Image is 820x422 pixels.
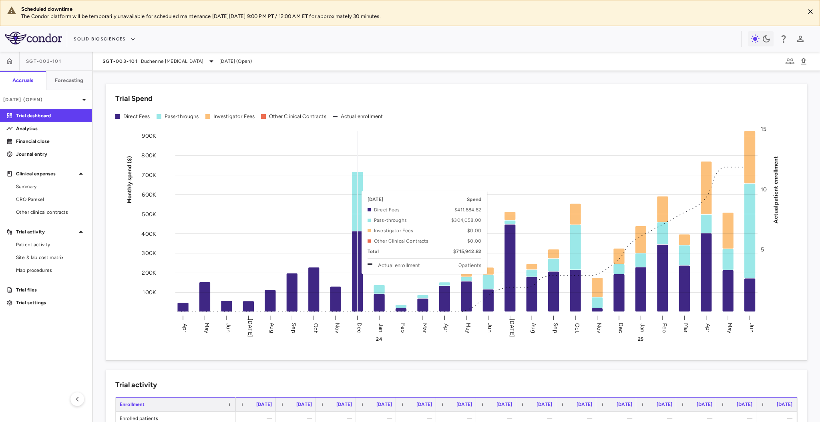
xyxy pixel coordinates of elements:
[142,211,156,217] tspan: 500K
[16,299,86,306] p: Trial settings
[16,196,86,203] span: CRO Parexel
[596,322,603,333] text: Nov
[269,323,275,333] text: Aug
[120,402,145,407] span: Enrollment
[141,58,203,65] span: Duchenne [MEDICAL_DATA]
[16,170,76,177] p: Clinical expenses
[256,402,272,407] span: [DATE]
[181,323,188,332] text: Apr
[74,33,135,46] button: Solid Biosciences
[296,402,312,407] span: [DATE]
[247,319,253,337] text: [DATE]
[16,112,86,119] p: Trial dashboard
[486,323,493,332] text: Jun
[577,402,592,407] span: [DATE]
[55,77,84,84] h6: Forecasting
[16,267,86,274] span: Map procedures
[123,113,150,120] div: Direct Fees
[496,402,512,407] span: [DATE]
[537,402,552,407] span: [DATE]
[16,254,86,261] span: Site & lab cost matrix
[748,323,755,332] text: Jun
[804,6,816,18] button: Close
[312,323,319,332] text: Oct
[3,96,79,103] p: [DATE] (Open)
[126,156,133,203] tspan: Monthly spend ($)
[225,323,232,332] text: Jun
[638,336,643,342] text: 25
[705,323,711,332] text: Apr
[16,209,86,216] span: Other clinical contracts
[761,186,767,193] tspan: 10
[508,319,515,337] text: [DATE]
[683,323,689,332] text: Mar
[552,323,559,333] text: Sep
[334,322,341,333] text: Nov
[661,323,668,332] text: Feb
[16,183,86,190] span: Summary
[16,125,86,132] p: Analytics
[341,113,383,120] div: Actual enrollment
[269,113,326,120] div: Other Clinical Contracts
[16,138,86,145] p: Financial close
[21,13,798,20] p: The Condor platform will be temporarily unavailable for scheduled maintenance [DATE][DATE] 9:00 P...
[456,402,472,407] span: [DATE]
[639,323,646,332] text: Jan
[115,93,153,104] h6: Trial Spend
[16,286,86,293] p: Trial files
[416,402,432,407] span: [DATE]
[21,6,798,13] div: Scheduled downtime
[617,402,632,407] span: [DATE]
[142,191,156,198] tspan: 600K
[142,269,156,276] tspan: 200K
[726,322,733,333] text: May
[761,246,764,253] tspan: 5
[356,322,363,333] text: Dec
[761,126,766,133] tspan: 15
[657,402,672,407] span: [DATE]
[697,402,712,407] span: [DATE]
[16,151,86,158] p: Journal entry
[203,322,210,333] text: May
[574,323,581,332] text: Oct
[219,58,252,65] span: [DATE] (Open)
[376,336,382,342] text: 24
[142,133,156,139] tspan: 900K
[142,250,156,257] tspan: 300K
[115,380,157,390] h6: Trial activity
[5,32,62,44] img: logo-full-SnFGN8VE.png
[102,58,138,64] span: SGT-003-101
[143,289,156,296] tspan: 100K
[376,402,392,407] span: [DATE]
[26,58,61,64] span: SGT-003-101
[617,322,624,333] text: Dec
[165,113,199,120] div: Pass-throughs
[530,323,537,333] text: Aug
[213,113,255,120] div: Investigator Fees
[290,323,297,333] text: Sep
[400,323,406,332] text: Feb
[16,228,76,235] p: Trial activity
[12,77,33,84] h6: Accruals
[772,156,779,223] tspan: Actual patient enrollment
[443,323,450,332] text: Apr
[421,323,428,332] text: Mar
[737,402,752,407] span: [DATE]
[142,172,156,179] tspan: 700K
[16,241,86,248] span: Patient activity
[777,402,792,407] span: [DATE]
[378,323,384,332] text: Jan
[141,152,156,159] tspan: 800K
[336,402,352,407] span: [DATE]
[465,322,472,333] text: May
[141,230,156,237] tspan: 400K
